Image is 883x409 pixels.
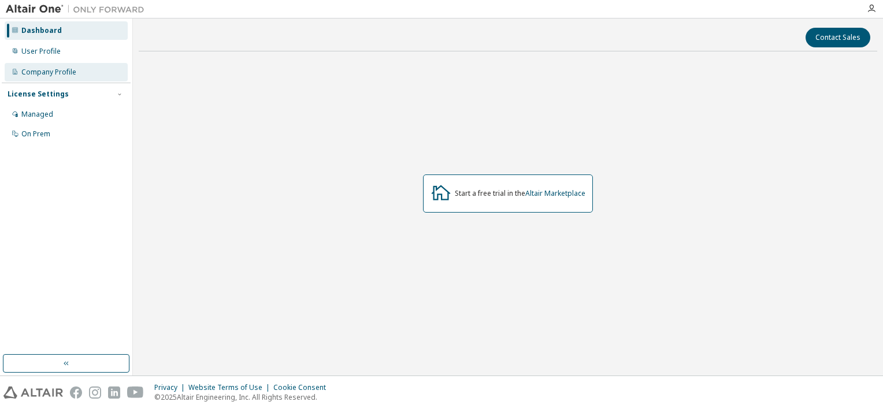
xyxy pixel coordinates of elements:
img: Altair One [6,3,150,15]
div: Website Terms of Use [188,383,273,392]
div: On Prem [21,129,50,139]
button: Contact Sales [806,28,870,47]
img: facebook.svg [70,386,82,399]
img: youtube.svg [127,386,144,399]
p: © 2025 Altair Engineering, Inc. All Rights Reserved. [154,392,333,402]
img: linkedin.svg [108,386,120,399]
div: Start a free trial in the [455,189,585,198]
div: Company Profile [21,68,76,77]
img: altair_logo.svg [3,386,63,399]
div: Privacy [154,383,188,392]
div: License Settings [8,90,69,99]
a: Altair Marketplace [525,188,585,198]
div: User Profile [21,47,61,56]
div: Cookie Consent [273,383,333,392]
div: Dashboard [21,26,62,35]
img: instagram.svg [89,386,101,399]
div: Managed [21,110,53,119]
